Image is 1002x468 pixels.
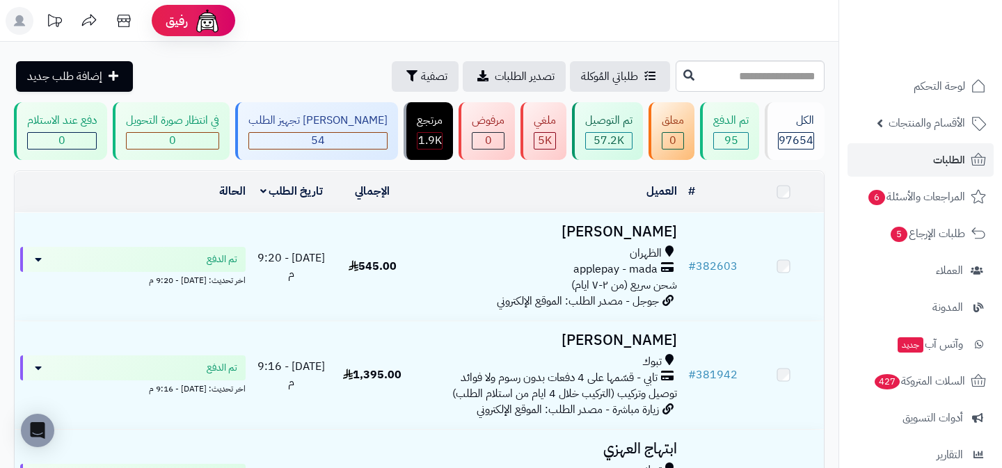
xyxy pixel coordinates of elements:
a: [PERSON_NAME] تجهيز الطلب 54 [232,102,401,160]
h3: [PERSON_NAME] [418,332,676,348]
a: تاريخ الطلب [260,183,324,200]
a: الطلبات [848,143,994,177]
span: تم الدفع [207,252,237,266]
div: 95 [714,133,748,149]
a: # [688,183,695,200]
div: 0 [472,133,504,149]
span: الأقسام والمنتجات [889,113,965,133]
a: معلق 0 [646,102,697,160]
span: العملاء [936,261,963,280]
span: الطلبات [933,150,965,170]
span: 6 [868,190,885,205]
span: زيارة مباشرة - مصدر الطلب: الموقع الإلكتروني [477,401,659,418]
span: تابي - قسّمها على 4 دفعات بدون رسوم ولا فوائد [461,370,658,386]
span: 0 [485,132,492,149]
span: جوجل - مصدر الطلب: الموقع الإلكتروني [497,293,659,309]
span: 0 [669,132,676,149]
a: أدوات التسويق [848,401,994,435]
div: تم التوصيل [585,113,633,129]
a: ملغي 5K [518,102,569,160]
span: 57.2K [594,132,624,149]
div: 5012 [534,133,555,149]
a: العملاء [848,254,994,287]
span: شحن سريع (من ٢-٧ ايام) [571,277,677,293]
span: [DATE] - 9:16 م [257,358,325,391]
a: تصدير الطلبات [463,61,566,92]
div: في انتظار صورة التحويل [126,113,219,129]
span: الظهران [630,245,662,261]
a: إضافة طلب جديد [16,61,133,92]
span: # [688,366,696,383]
div: ملغي [534,113,556,129]
a: الحالة [219,183,246,200]
span: المدونة [932,298,963,317]
span: 545.00 [349,258,397,275]
span: 1,395.00 [343,366,401,383]
span: 95 [724,132,738,149]
img: ai-face.png [193,7,221,35]
span: توصيل وتركيب (التركيب خلال 4 ايام من استلام الطلب) [452,385,677,402]
a: #381942 [688,366,738,383]
span: 0 [58,132,65,149]
span: 5K [538,132,552,149]
span: تصفية [421,68,447,85]
a: طلبات الإرجاع5 [848,217,994,250]
a: العميل [646,183,677,200]
div: اخر تحديث: [DATE] - 9:20 م [20,272,246,287]
span: طلبات الإرجاع [889,224,965,243]
a: الكل97654 [762,102,827,160]
a: تم الدفع 95 [697,102,762,160]
a: لوحة التحكم [848,70,994,103]
a: تحديثات المنصة [37,7,72,38]
a: المراجعات والأسئلة6 [848,180,994,213]
span: التقارير [937,445,963,465]
a: وآتس آبجديد [848,328,994,361]
span: رفيق [166,13,188,29]
span: [DATE] - 9:20 م [257,250,325,282]
a: تم التوصيل 57.2K [569,102,646,160]
div: 54 [249,133,387,149]
span: 97654 [779,132,813,149]
span: تصدير الطلبات [495,68,555,85]
div: [PERSON_NAME] تجهيز الطلب [248,113,388,129]
button: تصفية [392,61,459,92]
a: الإجمالي [355,183,390,200]
img: logo-2.png [907,35,989,64]
span: 54 [311,132,325,149]
span: طلباتي المُوكلة [581,68,638,85]
a: مرتجع 1.9K [401,102,456,160]
span: تبوك [642,354,662,370]
div: 1856 [417,133,442,149]
div: مرفوض [472,113,504,129]
a: دفع عند الاستلام 0 [11,102,110,160]
span: 0 [169,132,176,149]
span: 5 [891,227,907,242]
span: 1.9K [418,132,442,149]
span: أدوات التسويق [902,408,963,428]
a: المدونة [848,291,994,324]
span: تم الدفع [207,361,237,375]
span: السلات المتروكة [873,371,965,391]
div: معلق [662,113,684,129]
div: 57236 [586,133,632,149]
h3: [PERSON_NAME] [418,224,676,240]
span: إضافة طلب جديد [27,68,102,85]
div: 0 [662,133,683,149]
span: جديد [898,337,923,353]
a: مرفوض 0 [456,102,518,160]
h3: ابتهاج العهزي [418,441,676,457]
div: الكل [778,113,814,129]
div: Open Intercom Messenger [21,414,54,447]
div: 0 [28,133,96,149]
a: السلات المتروكة427 [848,364,994,398]
div: دفع عند الاستلام [27,113,97,129]
span: applepay - mada [573,261,658,277]
div: تم الدفع [713,113,749,129]
span: # [688,258,696,275]
div: مرتجع [417,113,443,129]
a: #382603 [688,258,738,275]
span: لوحة التحكم [914,76,965,96]
a: طلباتي المُوكلة [570,61,670,92]
span: المراجعات والأسئلة [867,187,965,207]
span: وآتس آب [896,334,963,354]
